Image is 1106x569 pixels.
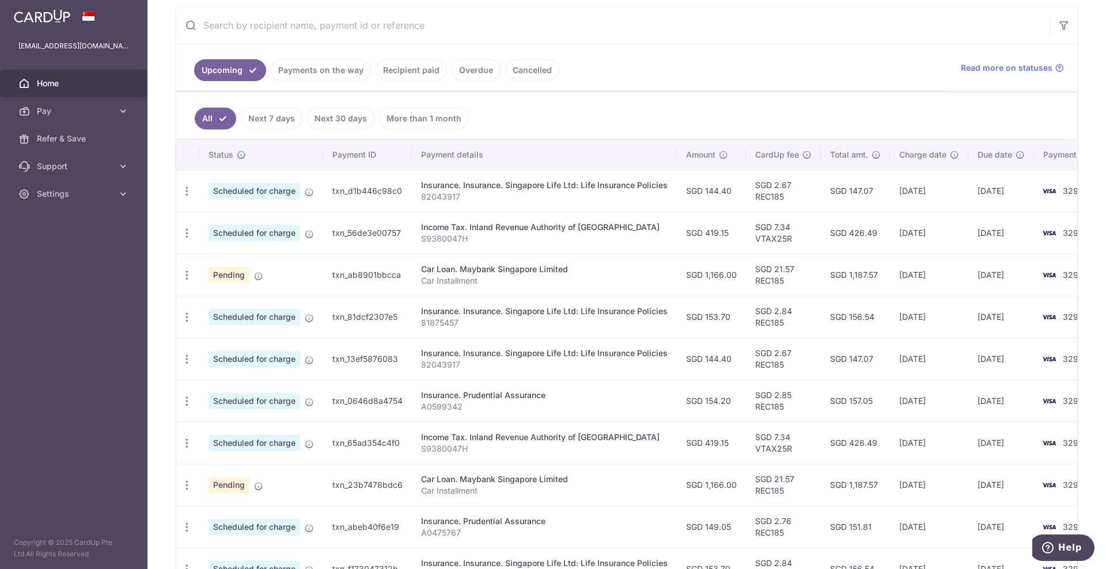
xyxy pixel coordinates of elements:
span: 3292 [1063,396,1084,406]
img: Bank Card [1037,226,1060,240]
td: SGD 1,187.57 [821,464,890,506]
td: SGD 147.07 [821,170,890,212]
td: SGD 426.49 [821,422,890,464]
span: Refer & Save [37,133,113,144]
td: txn_13ef5876083 [323,338,412,380]
td: [DATE] [890,296,968,338]
td: SGD 7.34 VTAX25R [746,422,821,464]
td: [DATE] [968,212,1034,254]
td: [DATE] [890,464,968,506]
td: txn_23b7478bdc6 [323,464,412,506]
span: Home [37,78,113,89]
td: SGD 1,187.57 [821,254,890,296]
p: [EMAIL_ADDRESS][DOMAIN_NAME] [18,40,129,52]
th: Payment ID [323,140,412,170]
span: Due date [978,149,1012,161]
span: Total amt. [830,149,868,161]
div: Insurance. Prudential Assurance [421,515,668,527]
td: txn_81dcf2307e5 [323,296,412,338]
div: Insurance. Insurance. Singapore Life Ltd: Life Insurance Policies [421,305,668,317]
td: SGD 2.67 REC185 [746,170,821,212]
span: CardUp fee [755,149,799,161]
td: SGD 151.81 [821,506,890,548]
td: SGD 149.05 [677,506,746,548]
p: S9380047H [421,233,668,245]
span: Scheduled for charge [209,351,300,367]
input: Search by recipient name, payment id or reference [176,7,1050,44]
span: Scheduled for charge [209,435,300,451]
td: [DATE] [968,170,1034,212]
span: 3292 [1063,354,1084,364]
td: [DATE] [968,338,1034,380]
td: [DATE] [890,254,968,296]
p: Car Installment [421,275,668,287]
span: 3292 [1063,228,1084,238]
div: Insurance. Insurance. Singapore Life Ltd: Life Insurance Policies [421,347,668,359]
td: [DATE] [968,464,1034,506]
img: Bank Card [1037,478,1060,492]
td: SGD 144.40 [677,170,746,212]
div: Car Loan. Maybank Singapore Limited [421,473,668,485]
td: SGD 147.07 [821,338,890,380]
div: Income Tax. Inland Revenue Authority of [GEOGRAPHIC_DATA] [421,222,668,233]
span: Scheduled for charge [209,393,300,409]
span: Settings [37,188,113,200]
td: SGD 156.54 [821,296,890,338]
span: 3292 [1063,522,1084,532]
span: Charge date [899,149,946,161]
td: SGD 21.57 REC185 [746,254,821,296]
td: [DATE] [890,170,968,212]
td: txn_65ad354c4f0 [323,422,412,464]
td: SGD 2.84 REC185 [746,296,821,338]
span: Read more on statuses [961,62,1052,74]
img: Bank Card [1037,310,1060,324]
a: Payments on the way [271,59,371,81]
span: 3292 [1063,270,1084,280]
span: 3292 [1063,438,1084,448]
a: Overdue [452,59,501,81]
span: Scheduled for charge [209,519,300,535]
a: Read more on statuses [961,62,1064,74]
td: txn_abeb40f6e19 [323,506,412,548]
img: Bank Card [1037,352,1060,366]
p: 82043917 [421,191,668,203]
td: SGD 1,166.00 [677,254,746,296]
td: SGD 419.15 [677,422,746,464]
img: CardUp [14,9,70,23]
div: Income Tax. Inland Revenue Authority of [GEOGRAPHIC_DATA] [421,431,668,443]
td: txn_56de3e00757 [323,212,412,254]
div: Insurance. Prudential Assurance [421,389,668,401]
a: More than 1 month [379,108,469,129]
td: SGD 153.70 [677,296,746,338]
td: SGD 7.34 VTAX25R [746,212,821,254]
p: S9380047H [421,443,668,455]
td: SGD 157.05 [821,380,890,422]
td: [DATE] [890,422,968,464]
iframe: Opens a widget where you can find more information [1032,534,1094,563]
img: Bank Card [1037,268,1060,282]
span: Support [37,161,113,172]
div: Insurance. Insurance. Singapore Life Ltd: Life Insurance Policies [421,557,668,569]
span: 3292 [1063,186,1084,196]
td: [DATE] [890,212,968,254]
td: [DATE] [968,254,1034,296]
td: txn_ab8901bbcca [323,254,412,296]
td: SGD 154.20 [677,380,746,422]
td: [DATE] [890,506,968,548]
a: Cancelled [505,59,559,81]
td: [DATE] [890,338,968,380]
p: 82043917 [421,359,668,371]
div: Insurance. Insurance. Singapore Life Ltd: Life Insurance Policies [421,180,668,191]
td: SGD 2.76 REC185 [746,506,821,548]
a: Upcoming [194,59,266,81]
span: Status [209,149,233,161]
img: Bank Card [1037,394,1060,408]
span: Pending [209,267,249,283]
td: SGD 419.15 [677,212,746,254]
p: A0599342 [421,401,668,413]
span: Pay [37,105,113,117]
div: Car Loan. Maybank Singapore Limited [421,264,668,275]
a: Recipient paid [376,59,447,81]
td: txn_d1b446c98c0 [323,170,412,212]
